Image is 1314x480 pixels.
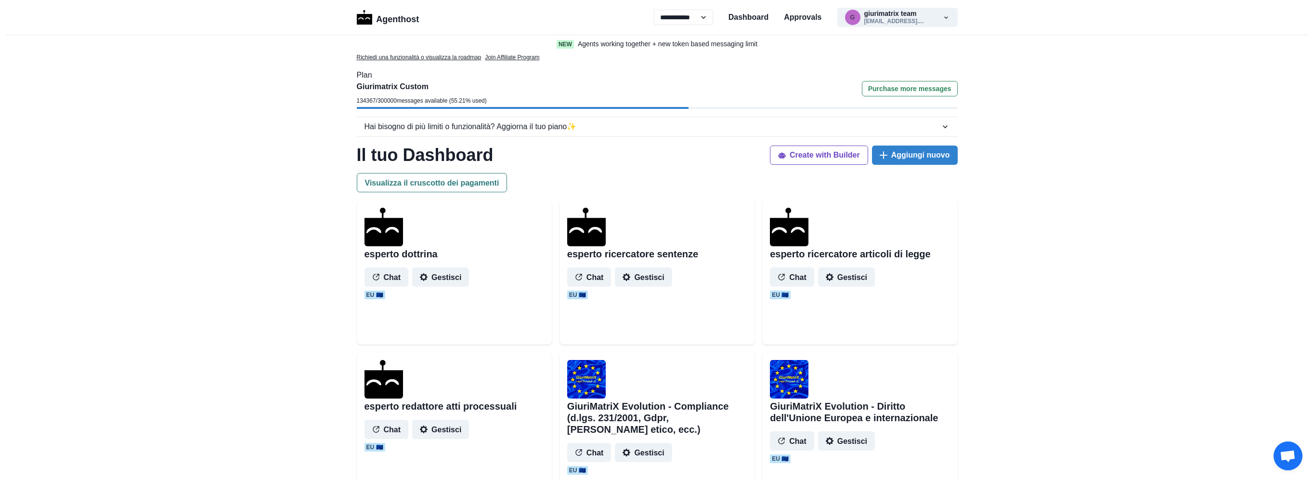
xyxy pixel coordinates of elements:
img: agenthostmascotdark.ico [770,208,808,246]
img: user%2F1706%2F7dea465f-1924-49cc-a643-3e1d40af1abd [770,360,808,399]
button: Purchase more messages [862,81,958,96]
img: agenthostmascotdark.ico [364,360,403,399]
span: New [557,40,574,49]
p: Plan [357,69,958,81]
button: Chat [770,267,814,287]
button: Hai bisogno di più limiti o funzionalità? Aggiorna il tuo piano✨ [357,117,958,136]
img: agenthostmascotdark.ico [364,208,403,246]
button: Chat [770,431,814,451]
button: Gestisci [412,420,469,439]
h2: esperto ricercatore articoli di legge [770,248,930,260]
h2: GiuriMatriX Evolution - Compliance (d.lgs. 231/2001, Gdpr, [PERSON_NAME] etico, ecc.) [567,400,747,435]
button: Gestisci [818,431,875,451]
p: Agents working together + new token based messaging limit [578,39,757,49]
button: Visualizza il cruscotto dei pagamenti [357,173,507,192]
button: giurimatrix@gmail.comgiurimatrix team[EMAIL_ADDRESS].... [837,8,958,27]
a: LogoAgenthost [357,9,419,26]
a: Approvals [784,12,821,23]
span: EU 🇪🇺 [364,291,385,299]
a: Aprire la chat [1274,441,1302,470]
img: agenthostmascotdark.ico [567,208,606,246]
div: Hai bisogno di più limiti o funzionalità? Aggiorna il tuo piano ✨ [364,121,940,133]
button: Gestisci [818,267,875,287]
p: Agenthost [376,9,419,26]
button: Chat [567,267,611,287]
button: Create with Builder [770,146,868,165]
button: Aggiungi nuovo [872,146,958,165]
button: Gestisci [412,267,469,287]
h2: esperto dottrina [364,248,438,260]
a: Purchase more messages [862,81,958,107]
span: EU 🇪🇺 [770,291,791,299]
h1: Il tuo Dashboard [357,145,494,165]
button: Chat [364,420,409,439]
span: EU 🇪🇺 [567,466,588,475]
a: NewAgents working together + new token based messaging limit [536,39,778,49]
a: Dashboard [729,12,769,23]
button: Chat [567,443,611,462]
h2: esperto redattore atti processuali [364,400,517,412]
button: Gestisci [615,267,672,287]
a: Join Affiliate Program [485,53,539,62]
span: EU 🇪🇺 [770,454,791,463]
button: Gestisci [615,443,672,462]
h2: esperto ricercatore sentenze [567,248,698,260]
p: Giurimatrix Custom [357,81,487,93]
a: Richiedi una funzionalità o visualizza la roadmap [357,53,481,62]
span: EU 🇪🇺 [364,443,385,452]
h2: GiuriMatriX Evolution - Diritto dell'Unione Europea e internazionale [770,400,950,424]
p: 134367 / 300000 messages available ( 55.21 % used) [357,96,487,105]
img: Logo [357,10,373,25]
span: EU 🇪🇺 [567,291,588,299]
img: user%2F1706%2Fc69140c4-d187-40b2-8d31-27057e89bcfe [567,360,606,399]
button: Chat [364,267,409,287]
